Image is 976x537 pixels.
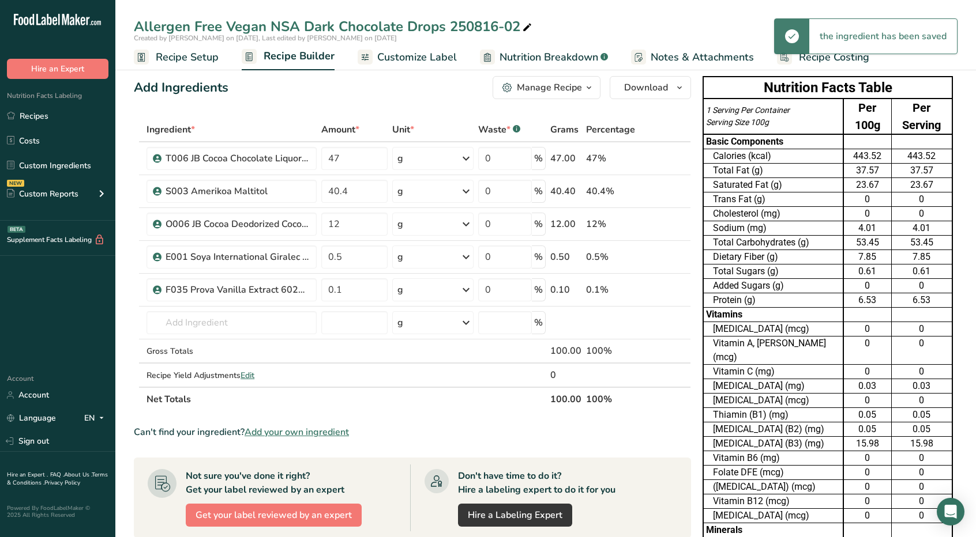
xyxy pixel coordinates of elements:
div: 0.61 [846,264,889,278]
div: 0 [846,207,889,221]
a: Recipe Setup [134,44,219,70]
span: Customize Label [377,50,457,65]
a: Recipe Costing [777,44,869,70]
span: Notes & Attachments [651,50,754,65]
div: 0.50 [550,250,581,264]
div: 0 [894,192,949,206]
div: 0 [846,480,889,494]
a: About Us . [64,471,92,479]
button: Manage Recipe [493,76,600,99]
div: 0 [894,466,949,479]
div: F035 Prova Vanilla Extract 60218A [166,283,310,297]
div: 0 [846,466,889,479]
div: 37.57 [846,164,889,177]
div: 37.57 [894,164,949,177]
div: 12% [586,217,636,231]
div: 0 [894,279,949,293]
div: 23.67 [846,178,889,192]
div: 0 [894,451,949,465]
div: 0 [846,509,889,523]
td: Vitamin C (mg) [703,365,843,379]
div: 443.52 [846,149,889,163]
span: Created by [PERSON_NAME] on [DATE], Last edited by [PERSON_NAME] on [DATE] [134,33,397,43]
a: Hire an Expert . [7,471,48,479]
div: 0.03 [846,379,889,393]
div: the ingredient has been saved [809,19,957,54]
span: Recipe Setup [156,50,219,65]
div: 47% [586,152,636,165]
td: Calories (kcal) [703,149,843,164]
div: Custom Reports [7,188,78,200]
div: S003 Amerikoa Maltitol [166,184,310,198]
span: Get your label reviewed by an expert [196,508,352,522]
td: Total Fat (g) [703,164,843,178]
div: g [397,184,403,198]
div: Gross Totals [147,345,317,357]
td: Vitamin B6 (mg) [703,451,843,466]
div: 0 [894,509,949,523]
td: Trans Fat (g) [703,192,843,207]
td: [MEDICAL_DATA] (mcg) [703,394,843,408]
td: Sodium (mg) [703,221,843,236]
div: 0 [894,365,949,379]
div: 6.53 [894,293,949,307]
span: Amount [321,123,359,137]
div: 0 [894,207,949,221]
div: 15.98 [894,437,949,451]
div: g [397,217,403,231]
td: [MEDICAL_DATA] (mcg) [703,509,843,523]
td: [MEDICAL_DATA] (B2) (mg) [703,422,843,437]
div: 40.4% [586,184,636,198]
span: 100g [750,118,769,127]
a: Language [7,408,56,428]
div: Don't have time to do it? Hire a labeling expert to do it for you [458,469,615,497]
div: 0 [846,322,889,336]
div: 0 [846,192,889,206]
div: Powered By FoodLabelMaker © 2025 All Rights Reserved [7,505,108,519]
td: Cholesterol (mg) [703,207,843,221]
div: 0.5% [586,250,636,264]
div: Open Intercom Messenger [937,498,964,525]
span: Download [624,81,668,94]
div: 0.10 [550,283,581,297]
a: FAQ . [50,471,64,479]
div: 7.85 [846,250,889,264]
span: Add your own ingredient [245,425,349,439]
div: 0.05 [846,408,889,422]
div: 6.53 [846,293,889,307]
a: Recipe Builder [242,43,335,71]
th: 100% [584,387,639,411]
div: 23.67 [894,178,949,192]
div: g [397,283,403,297]
div: 0 [550,368,581,382]
div: 4.01 [846,221,889,235]
a: Customize Label [358,44,457,70]
td: Vitamin B12 (mcg) [703,494,843,509]
div: 0 [846,494,889,508]
div: NEW [7,180,24,187]
div: g [397,152,403,165]
div: 0 [894,322,949,336]
div: 0.05 [894,422,949,436]
button: Hire an Expert [7,59,108,79]
div: 53.45 [894,236,949,249]
div: 0.03 [894,379,949,393]
a: Hire a Labeling Expert [458,504,572,527]
span: Percentage [586,123,635,137]
span: Serving Size [706,118,749,127]
td: ([MEDICAL_DATA]) (mcg) [703,480,843,494]
div: 100.00 [550,344,581,358]
div: 0 [846,279,889,293]
div: 4.01 [894,221,949,235]
span: Recipe Costing [799,50,869,65]
div: 0 [894,394,949,407]
div: g [397,316,403,330]
div: Allergen Free Vegan NSA Dark Chocolate Drops 250816-02 [134,16,534,37]
span: Unit [392,123,414,137]
span: Nutrition Breakdown [500,50,598,65]
div: 0.1% [586,283,636,297]
div: g [397,250,403,264]
button: Get your label reviewed by an expert [186,504,362,527]
td: Protein (g) [703,293,843,308]
th: 100.00 [548,387,584,411]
